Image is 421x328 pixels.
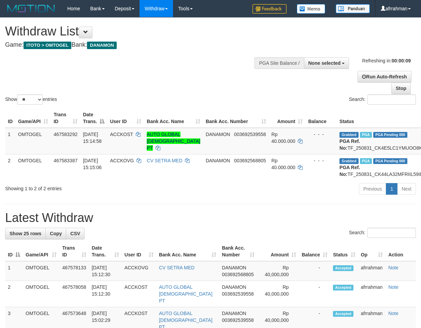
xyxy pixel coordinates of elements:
td: OMTOGEL [23,261,59,281]
td: OMTOGEL [23,281,59,307]
span: Refreshing in: [362,58,411,63]
td: ACCKOST [122,281,156,307]
span: Copy 003692539558 to clipboard [222,291,253,297]
span: [DATE] 15:14:58 [83,132,102,144]
a: Run Auto-Refresh [358,71,411,83]
th: Amount: activate to sort column ascending [269,108,306,128]
span: Copy 003692539558 to clipboard [222,317,253,323]
input: Search: [367,94,416,105]
h4: Game: Bank: [5,42,274,48]
input: Search: [367,228,416,238]
td: OMTOGEL [15,154,51,180]
a: CV SETRA MED [159,265,194,270]
select: Showentries [17,94,43,105]
th: Action [386,242,416,261]
div: - - - [308,157,334,164]
span: CSV [70,231,80,236]
label: Search: [349,228,416,238]
span: Accepted [333,265,353,271]
td: Rp 40,000,000 [257,261,299,281]
th: Bank Acc. Name: activate to sort column ascending [144,108,203,128]
th: Balance: activate to sort column ascending [299,242,330,261]
span: Rp 40.000.000 [272,132,295,144]
span: Accepted [333,285,353,290]
a: Stop [391,83,411,94]
b: PGA Ref. No: [339,138,360,151]
span: PGA Pending [373,158,407,164]
label: Show entries [5,94,57,105]
label: Search: [349,94,416,105]
th: User ID: activate to sort column ascending [122,242,156,261]
span: DANAMON [222,284,246,290]
td: 1 [5,128,15,154]
a: Note [388,265,398,270]
td: [DATE] 15:12:30 [89,261,122,281]
span: 467583292 [54,132,77,137]
a: Previous [359,183,386,195]
span: ACCKOST [110,132,133,137]
span: ITOTO > OMTOGEL [24,42,71,49]
td: afrrahman [358,281,386,307]
span: Copy 003692568805 to clipboard [222,272,253,277]
a: AUTO GLOBAL [DEMOGRAPHIC_DATA] PT [147,132,200,151]
a: Note [388,284,398,290]
span: ACCKOVG [110,158,134,163]
span: None selected [308,60,341,66]
img: Button%20Memo.svg [297,4,325,14]
h1: Latest Withdraw [5,211,416,225]
div: - - - [308,131,334,138]
td: 2 [5,154,15,180]
a: AUTO GLOBAL [DEMOGRAPHIC_DATA] PT [159,284,213,303]
th: Bank Acc. Name: activate to sort column ascending [156,242,219,261]
a: Next [397,183,416,195]
th: Balance [305,108,337,128]
span: DANAMON [87,42,117,49]
span: DANAMON [222,265,246,270]
span: Copy 003692539558 to clipboard [234,132,266,137]
td: - [299,281,330,307]
strong: 00:00:09 [392,58,411,63]
img: MOTION_logo.png [5,3,57,14]
td: ACCKOVG [122,261,156,281]
td: 1 [5,261,23,281]
td: Rp 40,000,000 [257,281,299,307]
td: OMTOGEL [15,128,51,154]
a: CSV [66,228,85,239]
a: Copy [45,228,66,239]
div: Showing 1 to 2 of 2 entries [5,182,170,192]
span: Show 25 rows [10,231,41,236]
span: DANAMON [206,132,230,137]
th: Trans ID: activate to sort column ascending [51,108,80,128]
th: ID [5,108,15,128]
th: Bank Acc. Number: activate to sort column ascending [219,242,257,261]
td: 467578058 [59,281,89,307]
td: 467578133 [59,261,89,281]
img: Feedback.jpg [252,4,287,14]
span: [DATE] 15:15:06 [83,158,102,170]
img: panduan.png [336,4,370,13]
th: Date Trans.: activate to sort column descending [80,108,107,128]
th: Game/API: activate to sort column ascending [15,108,51,128]
span: Grabbed [339,132,359,138]
span: Grabbed [339,158,359,164]
th: ID: activate to sort column descending [5,242,23,261]
a: Note [388,311,398,316]
td: afrrahman [358,261,386,281]
a: CV SETRA MED [147,158,182,163]
span: DANAMON [222,311,246,316]
a: Show 25 rows [5,228,46,239]
span: Copy [50,231,62,236]
th: Op: activate to sort column ascending [358,242,386,261]
th: User ID: activate to sort column ascending [107,108,144,128]
td: [DATE] 15:12:30 [89,281,122,307]
button: None selected [304,57,349,69]
th: Amount: activate to sort column ascending [257,242,299,261]
th: Bank Acc. Number: activate to sort column ascending [203,108,269,128]
th: Trans ID: activate to sort column ascending [59,242,89,261]
span: DANAMON [206,158,230,163]
th: Date Trans.: activate to sort column ascending [89,242,122,261]
span: 467583387 [54,158,77,163]
span: Marked by afrrahman [360,158,372,164]
span: Accepted [333,311,353,317]
a: 1 [386,183,397,195]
